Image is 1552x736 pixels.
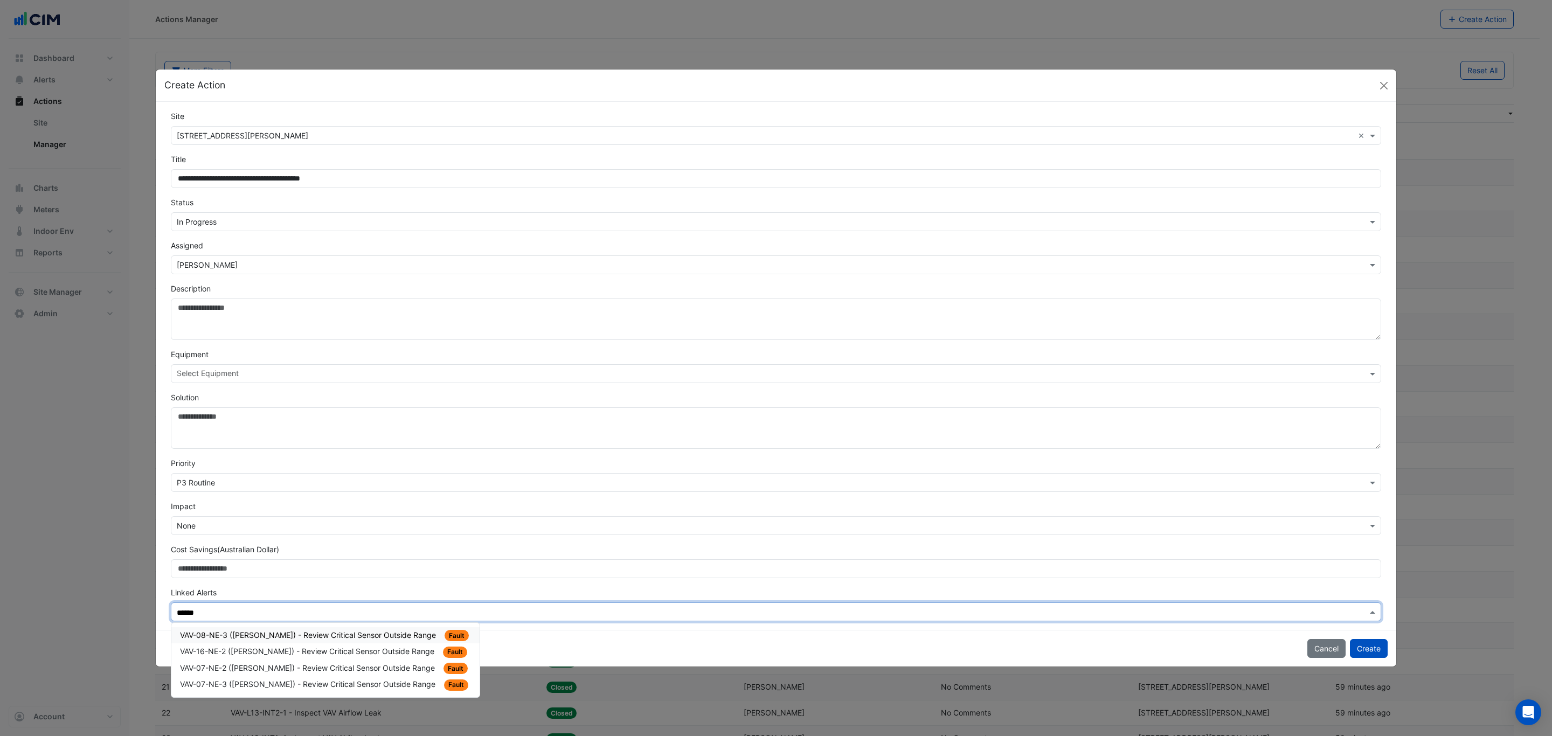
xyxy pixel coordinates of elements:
[171,110,184,122] label: Site
[171,544,279,555] label: Cost Savings (Australian Dollar)
[443,647,467,658] span: Fault
[180,647,436,656] span: VAV-16-NE-2 ([PERSON_NAME]) - Review Critical Sensor Outside Range
[1307,639,1346,658] button: Cancel
[180,630,438,640] span: VAV-08-NE-3 ([PERSON_NAME]) - Review Critical Sensor Outside Range
[171,622,480,698] ng-dropdown-panel: Options list
[1358,130,1367,141] span: Clear
[171,392,199,403] label: Solution
[180,679,438,689] span: VAV-07-NE-3 ([PERSON_NAME]) - Review Critical Sensor Outside Range
[171,349,209,360] label: Equipment
[171,457,196,469] label: Priority
[444,679,468,691] span: Fault
[171,587,217,598] label: Linked Alerts
[171,240,203,251] label: Assigned
[171,283,211,294] label: Description
[171,197,193,208] label: Status
[180,663,437,672] span: VAV-07-NE-2 ([PERSON_NAME]) - Review Critical Sensor Outside Range
[171,501,196,512] label: Impact
[444,663,468,674] span: Fault
[1515,699,1541,725] div: Open Intercom Messenger
[445,630,469,641] span: Fault
[1350,639,1388,658] button: Create
[175,367,239,381] div: Select Equipment
[164,78,225,92] h5: Create Action
[171,154,186,165] label: Title
[1376,78,1392,94] button: Close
